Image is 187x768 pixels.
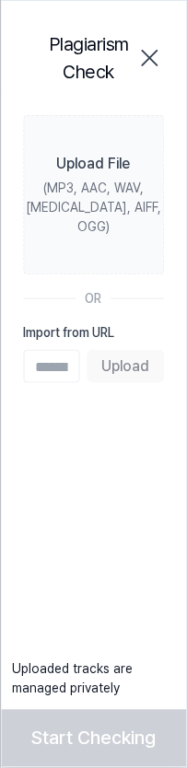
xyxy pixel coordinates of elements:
h2: Plagiarism Check [43,30,134,86]
div: Uploaded tracks are managed privately [1,649,186,710]
div: Upload File [57,153,131,175]
label: Import from URL [23,323,164,343]
div: (MP3, AAC, WAV, [MEDICAL_DATA], AIFF, OGG) [24,179,163,237]
div: OR [86,289,102,308]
